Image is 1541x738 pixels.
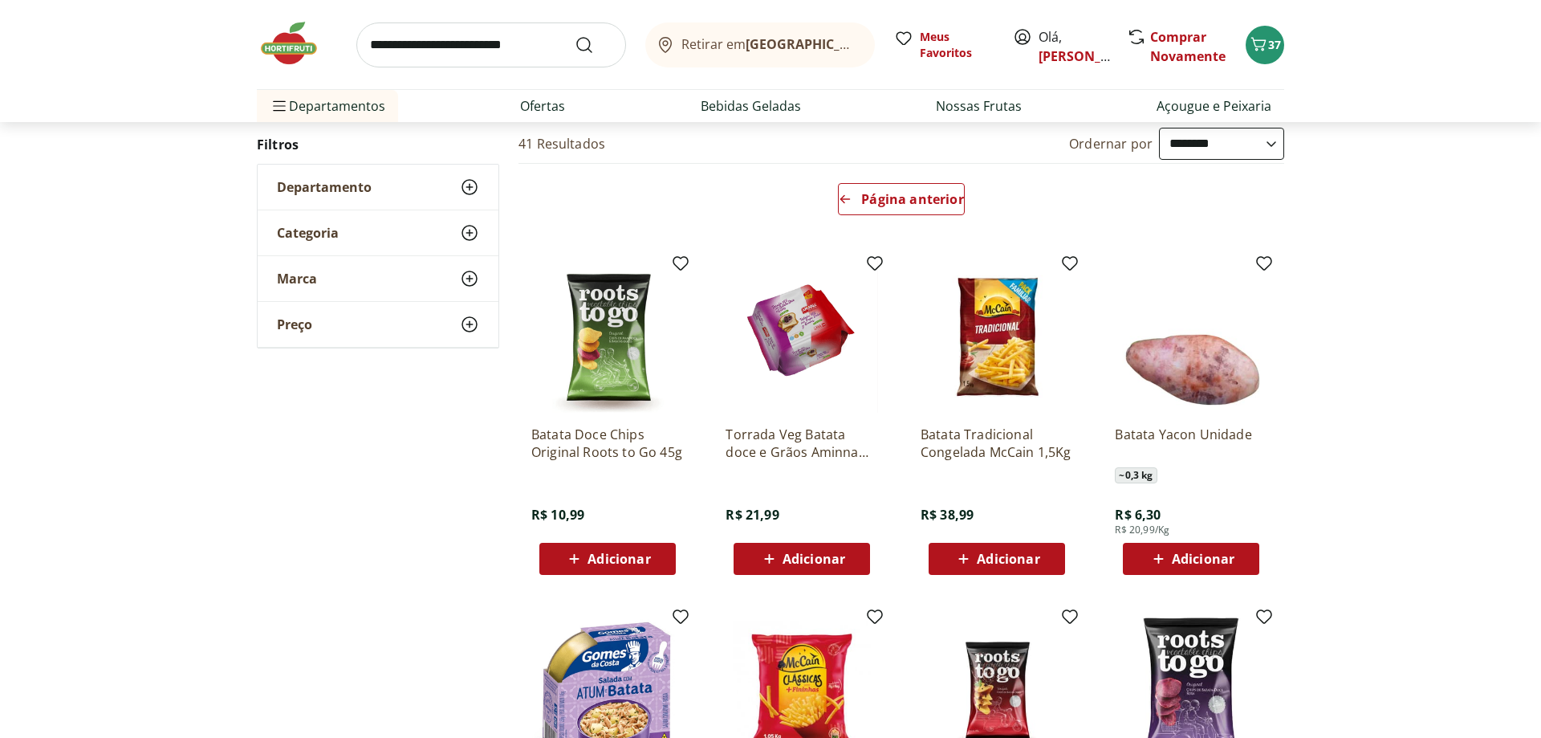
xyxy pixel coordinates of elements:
span: Meus Favoritos [920,29,994,61]
button: Retirar em[GEOGRAPHIC_DATA]/[GEOGRAPHIC_DATA] [645,22,875,67]
a: Batata Yacon Unidade [1115,426,1267,461]
span: Retirar em [681,37,859,51]
a: Nossas Frutas [936,96,1022,116]
a: Comprar Novamente [1150,28,1226,65]
span: Departamentos [270,87,385,125]
span: Página anterior [861,193,963,206]
span: R$ 20,99/Kg [1115,524,1169,536]
a: Página anterior [838,183,964,222]
span: Adicionar [977,552,1039,565]
a: Açougue e Peixaria [1157,96,1271,116]
label: Ordernar por [1069,135,1153,153]
span: Preço [277,316,312,332]
button: Adicionar [1123,543,1259,575]
span: Olá, [1039,27,1110,66]
span: ~ 0,3 kg [1115,467,1157,483]
img: Batata Doce Chips Original Roots to Go 45g [531,260,684,413]
span: R$ 21,99 [726,506,779,524]
button: Marca [258,256,498,301]
button: Submit Search [575,35,613,55]
button: Categoria [258,210,498,255]
span: R$ 38,99 [921,506,974,524]
h2: 41 Resultados [518,135,605,153]
button: Preço [258,302,498,347]
img: Batata Yacon Unidade [1115,260,1267,413]
span: Adicionar [588,552,650,565]
b: [GEOGRAPHIC_DATA]/[GEOGRAPHIC_DATA] [746,35,1016,53]
a: [PERSON_NAME] [1039,47,1143,65]
button: Carrinho [1246,26,1284,64]
span: Marca [277,271,317,287]
button: Departamento [258,165,498,210]
svg: Arrow Left icon [839,193,852,206]
button: Adicionar [734,543,870,575]
a: Batata Tradicional Congelada McCain 1,5Kg [921,426,1073,461]
span: Departamento [277,179,372,195]
img: Torrada Veg Batata doce e Grãos Aminna 90g [726,260,878,413]
a: Ofertas [520,96,565,116]
button: Adicionar [929,543,1065,575]
span: 37 [1268,37,1281,52]
h2: Filtros [257,128,499,161]
a: Torrada Veg Batata doce e Grãos Aminna 90g [726,426,878,461]
span: Categoria [277,225,339,241]
button: Menu [270,87,289,125]
button: Adicionar [539,543,676,575]
a: Meus Favoritos [894,29,994,61]
span: Adicionar [783,552,845,565]
span: Adicionar [1172,552,1234,565]
span: R$ 10,99 [531,506,584,524]
span: R$ 6,30 [1115,506,1161,524]
img: Hortifruti [257,19,337,67]
input: search [356,22,626,67]
a: Bebidas Geladas [701,96,801,116]
img: Batata Tradicional Congelada McCain 1,5Kg [921,260,1073,413]
a: Batata Doce Chips Original Roots to Go 45g [531,426,684,461]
